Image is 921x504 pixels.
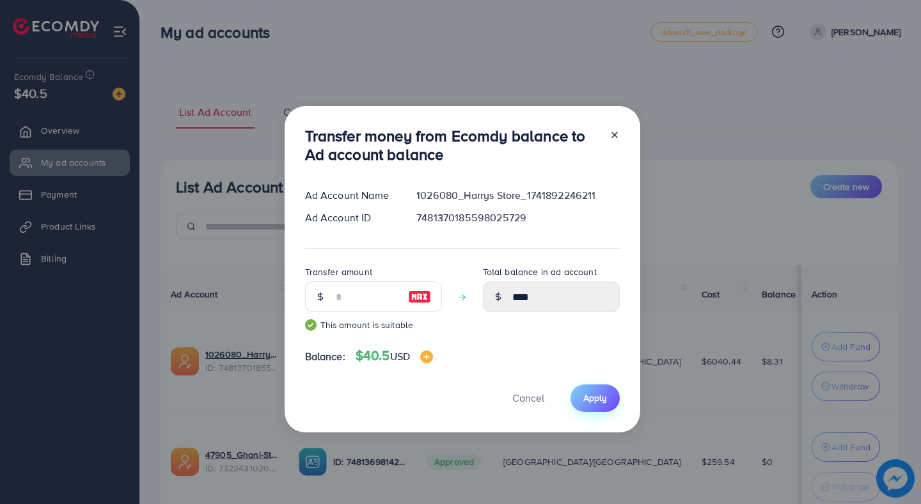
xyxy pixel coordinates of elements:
button: Apply [571,384,620,412]
img: image [420,350,433,363]
div: Ad Account Name [295,188,407,203]
small: This amount is suitable [305,319,442,331]
h3: Transfer money from Ecomdy balance to Ad account balance [305,127,599,164]
img: image [408,289,431,304]
span: Balance: [305,349,345,364]
span: Cancel [512,391,544,405]
div: Ad Account ID [295,210,407,225]
h4: $40.5 [356,348,433,364]
label: Transfer amount [305,265,372,278]
div: 7481370185598025729 [406,210,629,225]
span: Apply [583,391,607,404]
label: Total balance in ad account [483,265,597,278]
button: Cancel [496,384,560,412]
div: 1026080_Harrys Store_1741892246211 [406,188,629,203]
span: USD [390,349,410,363]
img: guide [305,319,317,331]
